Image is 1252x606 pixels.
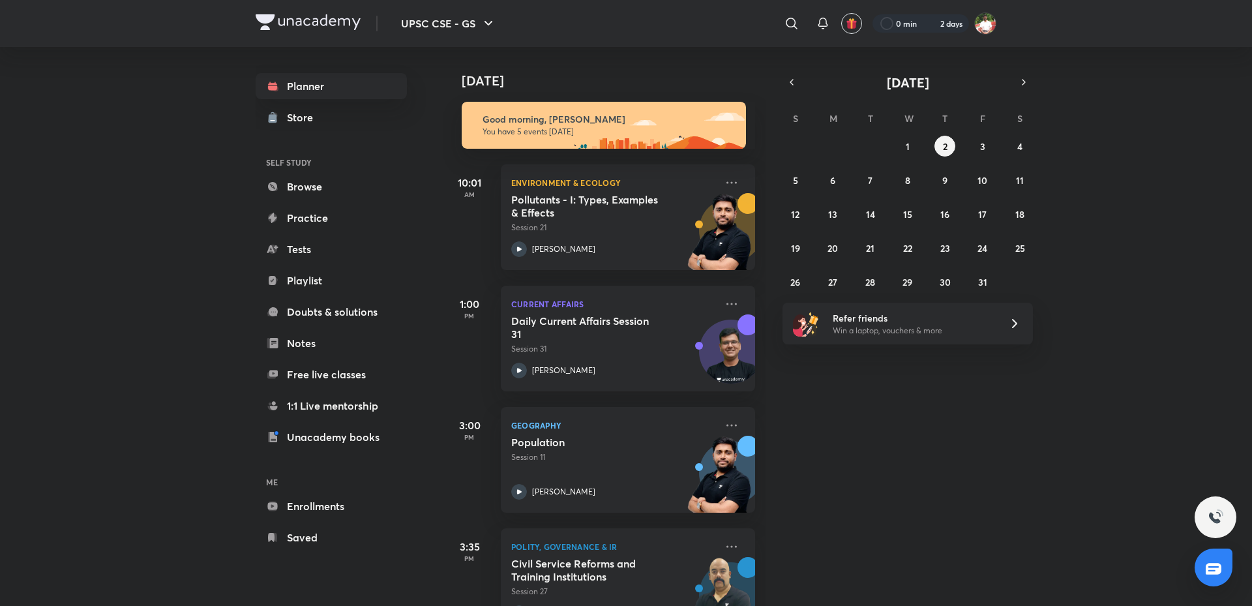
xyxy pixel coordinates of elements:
[785,170,806,190] button: October 5, 2025
[511,539,716,554] p: Polity, Governance & IR
[532,243,595,255] p: [PERSON_NAME]
[256,73,407,99] a: Planner
[256,151,407,174] h6: SELF STUDY
[511,417,716,433] p: Geography
[978,276,987,288] abbr: October 31, 2025
[822,271,843,292] button: October 27, 2025
[511,451,716,463] p: Session 11
[801,73,1015,91] button: [DATE]
[906,140,910,153] abbr: October 1, 2025
[980,140,985,153] abbr: October 3, 2025
[1017,112,1022,125] abbr: Saturday
[462,73,768,89] h4: [DATE]
[868,174,872,187] abbr: October 7, 2025
[897,237,918,258] button: October 22, 2025
[980,112,985,125] abbr: Friday
[511,175,716,190] p: Environment & Ecology
[511,343,716,355] p: Session 31
[443,433,496,441] p: PM
[1009,136,1030,157] button: October 4, 2025
[1208,509,1223,525] img: ttu
[972,237,993,258] button: October 24, 2025
[1009,204,1030,224] button: October 18, 2025
[256,361,407,387] a: Free live classes
[860,237,881,258] button: October 21, 2025
[978,208,987,220] abbr: October 17, 2025
[511,296,716,312] p: Current Affairs
[1015,242,1025,254] abbr: October 25, 2025
[846,18,857,29] img: avatar
[833,311,993,325] h6: Refer friends
[934,136,955,157] button: October 2, 2025
[791,208,799,220] abbr: October 12, 2025
[822,170,843,190] button: October 6, 2025
[828,276,837,288] abbr: October 27, 2025
[822,237,843,258] button: October 20, 2025
[866,208,875,220] abbr: October 14, 2025
[256,14,361,30] img: Company Logo
[942,112,947,125] abbr: Thursday
[833,325,993,337] p: Win a laptop, vouchers & more
[1016,174,1024,187] abbr: October 11, 2025
[256,236,407,262] a: Tests
[511,436,674,449] h5: Population
[829,112,837,125] abbr: Monday
[860,170,881,190] button: October 7, 2025
[511,557,674,583] h5: Civil Service Reforms and Training Institutions
[511,586,716,598] p: Session 27
[256,471,407,493] h6: ME
[902,276,912,288] abbr: October 29, 2025
[972,170,993,190] button: October 10, 2025
[443,190,496,198] p: AM
[1009,170,1030,190] button: October 11, 2025
[443,554,496,562] p: PM
[925,17,938,30] img: streak
[683,193,755,283] img: unacademy
[897,170,918,190] button: October 8, 2025
[443,175,496,190] h5: 10:01
[897,204,918,224] button: October 15, 2025
[1015,208,1024,220] abbr: October 18, 2025
[256,524,407,551] a: Saved
[943,140,947,153] abbr: October 2, 2025
[940,208,949,220] abbr: October 16, 2025
[256,174,407,200] a: Browse
[866,242,874,254] abbr: October 21, 2025
[256,104,407,130] a: Store
[972,271,993,292] button: October 31, 2025
[934,170,955,190] button: October 9, 2025
[443,296,496,312] h5: 1:00
[793,112,798,125] abbr: Sunday
[511,193,674,219] h5: Pollutants - I: Types, Examples & Effects
[256,14,361,33] a: Company Logo
[700,327,762,389] img: Avatar
[942,174,947,187] abbr: October 9, 2025
[483,127,734,137] p: You have 5 events [DATE]
[934,204,955,224] button: October 16, 2025
[785,204,806,224] button: October 12, 2025
[827,242,838,254] abbr: October 20, 2025
[785,271,806,292] button: October 26, 2025
[683,436,755,526] img: unacademy
[860,204,881,224] button: October 14, 2025
[256,299,407,325] a: Doubts & solutions
[443,312,496,320] p: PM
[841,13,862,34] button: avatar
[897,136,918,157] button: October 1, 2025
[1009,237,1030,258] button: October 25, 2025
[793,174,798,187] abbr: October 5, 2025
[977,242,987,254] abbr: October 24, 2025
[785,237,806,258] button: October 19, 2025
[1017,140,1022,153] abbr: October 4, 2025
[790,276,800,288] abbr: October 26, 2025
[791,242,800,254] abbr: October 19, 2025
[934,271,955,292] button: October 30, 2025
[828,208,837,220] abbr: October 13, 2025
[443,417,496,433] h5: 3:00
[511,222,716,234] p: Session 21
[256,330,407,356] a: Notes
[830,174,835,187] abbr: October 6, 2025
[940,242,950,254] abbr: October 23, 2025
[256,205,407,231] a: Practice
[860,271,881,292] button: October 28, 2025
